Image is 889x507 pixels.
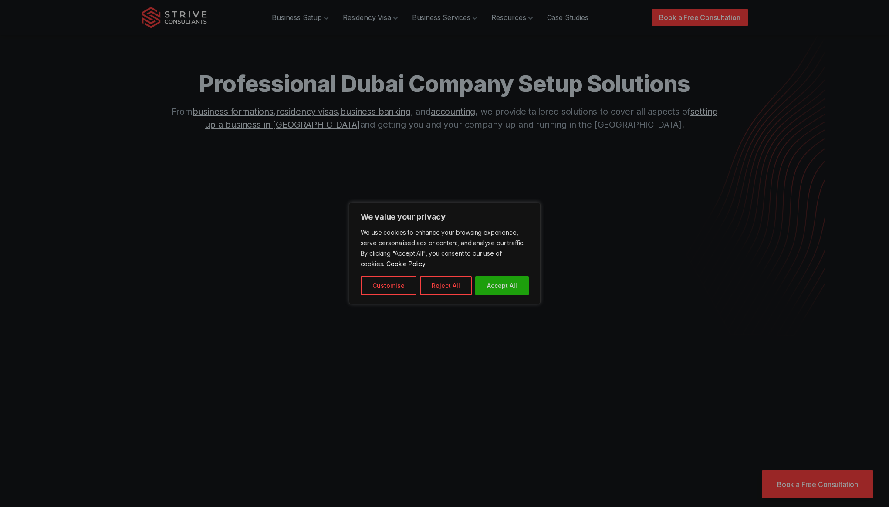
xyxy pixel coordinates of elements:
[349,203,541,304] div: We value your privacy
[361,276,416,295] button: Customise
[361,227,529,269] p: We use cookies to enhance your browsing experience, serve personalised ads or content, and analys...
[475,276,529,295] button: Accept All
[386,260,426,268] a: Cookie Policy
[361,212,529,222] p: We value your privacy
[420,276,472,295] button: Reject All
